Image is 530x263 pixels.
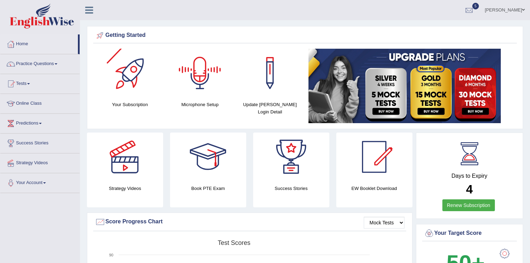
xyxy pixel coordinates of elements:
[0,54,80,72] a: Practice Questions
[168,101,231,108] h4: Microphone Setup
[98,101,161,108] h4: Your Subscription
[239,101,302,115] h4: Update [PERSON_NAME] Login Detail
[424,228,515,239] div: Your Target Score
[87,185,163,192] h4: Strategy Videos
[336,185,412,192] h4: EW Booklet Download
[109,253,113,257] text: 90
[442,199,495,211] a: Renew Subscription
[466,182,473,196] b: 4
[95,30,515,41] div: Getting Started
[0,34,78,52] a: Home
[0,114,80,131] a: Predictions
[308,49,501,123] img: small5.jpg
[0,74,80,91] a: Tests
[424,173,515,179] h4: Days to Expiry
[170,185,246,192] h4: Book PTE Exam
[0,94,80,111] a: Online Class
[0,153,80,171] a: Strategy Videos
[218,239,250,246] tspan: Test scores
[0,134,80,151] a: Success Stories
[95,217,404,227] div: Score Progress Chart
[253,185,329,192] h4: Success Stories
[472,3,479,9] span: 5
[0,173,80,191] a: Your Account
